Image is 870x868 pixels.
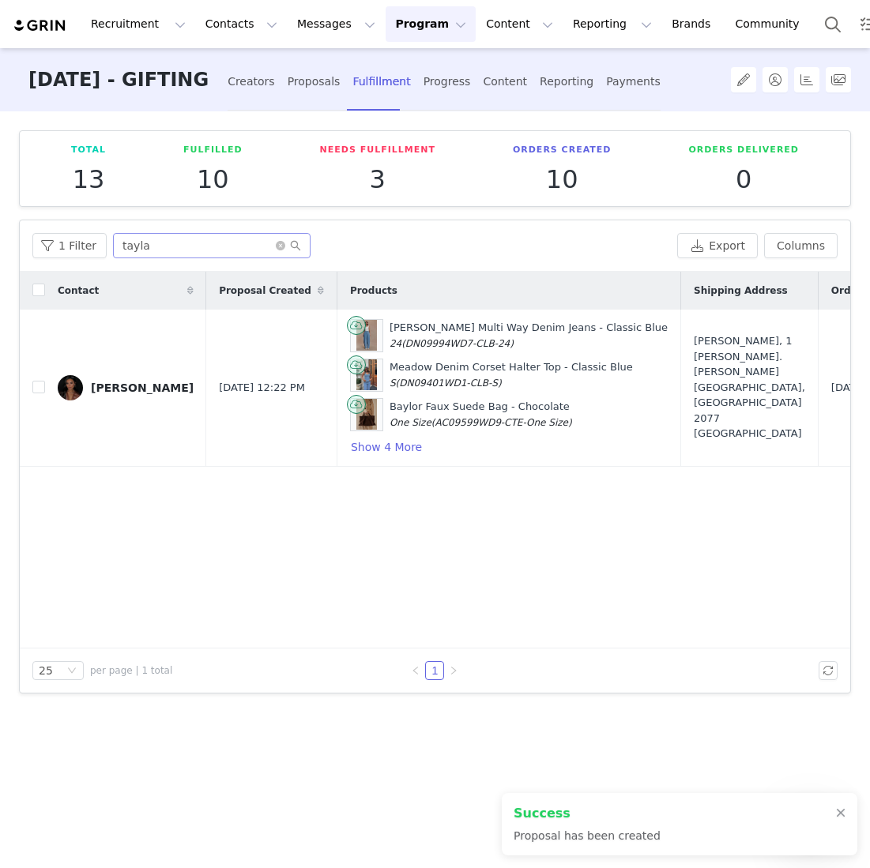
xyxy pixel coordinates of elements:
a: Community [726,6,816,42]
div: [PERSON_NAME] [91,381,194,394]
i: icon: left [411,666,420,675]
span: Contact [58,284,99,298]
img: grin logo [13,18,68,33]
button: Messages [288,6,385,42]
img: FJ17174.jpg [356,399,378,430]
button: Columns [764,233,838,258]
span: 24 [390,338,401,349]
button: Program [386,6,476,42]
p: 13 [71,165,106,194]
p: Fulfilled [183,144,243,157]
p: 10 [513,165,612,194]
img: prswaps_2.jpg [356,359,378,391]
p: 3 [320,165,435,194]
span: (DN09401WD1-CLB-S) [396,378,502,389]
button: Recruitment [81,6,195,42]
i: icon: close-circle [276,241,285,250]
p: Needs Fulfillment [320,144,435,157]
button: Export [677,233,758,258]
div: Payments [606,61,661,103]
a: [PERSON_NAME] [58,375,194,400]
img: c45499d0-9031-4ba7-b3e7-c966f5a840b5.jpg [58,375,83,400]
img: 250909_MESHKI_DenimDrop_13_548.jpg [356,320,378,351]
span: (AC09599WD9-CTE-One Size) [431,417,572,428]
a: 1 [426,662,443,679]
span: One Size [390,417,431,428]
div: Fulfillment [352,61,410,103]
h3: [DATE] - GIFTING [28,48,209,112]
p: 0 [688,165,799,194]
button: Show 4 More [350,438,423,457]
button: Content [476,6,563,42]
button: Search [815,6,850,42]
i: icon: right [449,666,458,675]
i: icon: down [67,666,77,677]
div: Meadow Denim Corset Halter Top - Classic Blue [390,359,633,390]
div: [PERSON_NAME], 1 [PERSON_NAME]. [PERSON_NAME][GEOGRAPHIC_DATA], [GEOGRAPHIC_DATA] 2077 [GEOGRAPHI... [694,333,805,442]
a: Brands [662,6,725,42]
button: 1 Filter [32,233,107,258]
span: per page | 1 total [90,663,172,678]
div: Proposals [288,61,341,103]
p: Proposal has been created [514,828,661,844]
i: icon: search [290,240,301,251]
span: Products [350,284,397,298]
button: Reporting [563,6,661,42]
div: [PERSON_NAME] Multi Way Denim Jeans - Classic Blue [390,320,668,351]
button: Contacts [196,6,287,42]
div: Reporting [540,61,593,103]
span: (DN09994WD7-CLB-24) [401,338,514,349]
li: 1 [425,661,444,680]
span: S [390,378,396,389]
div: Progress [424,61,471,103]
p: 10 [183,165,243,194]
div: Creators [228,61,275,103]
div: 25 [39,662,53,679]
div: Baylor Faux Suede Bag - Chocolate [390,399,572,430]
p: Orders Created [513,144,612,157]
h2: Success [514,804,661,823]
li: Previous Page [406,661,425,680]
input: Search... [113,233,311,258]
p: Orders Delivered [688,144,799,157]
span: [DATE] 12:22 PM [219,380,305,396]
span: Shipping Address [694,284,788,298]
p: Total [71,144,106,157]
div: Content [483,61,527,103]
li: Next Page [444,661,463,680]
span: Proposal Created [219,284,311,298]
